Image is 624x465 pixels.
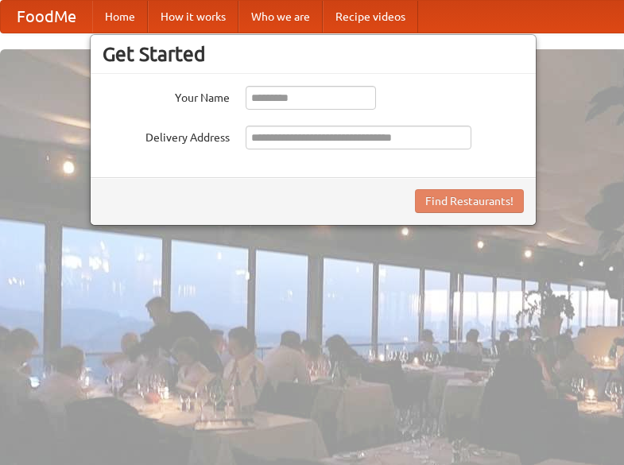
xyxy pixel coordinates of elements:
[92,1,148,33] a: Home
[238,1,323,33] a: Who we are
[148,1,238,33] a: How it works
[323,1,418,33] a: Recipe videos
[103,126,230,145] label: Delivery Address
[1,1,92,33] a: FoodMe
[103,42,524,66] h3: Get Started
[415,189,524,213] button: Find Restaurants!
[103,86,230,106] label: Your Name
